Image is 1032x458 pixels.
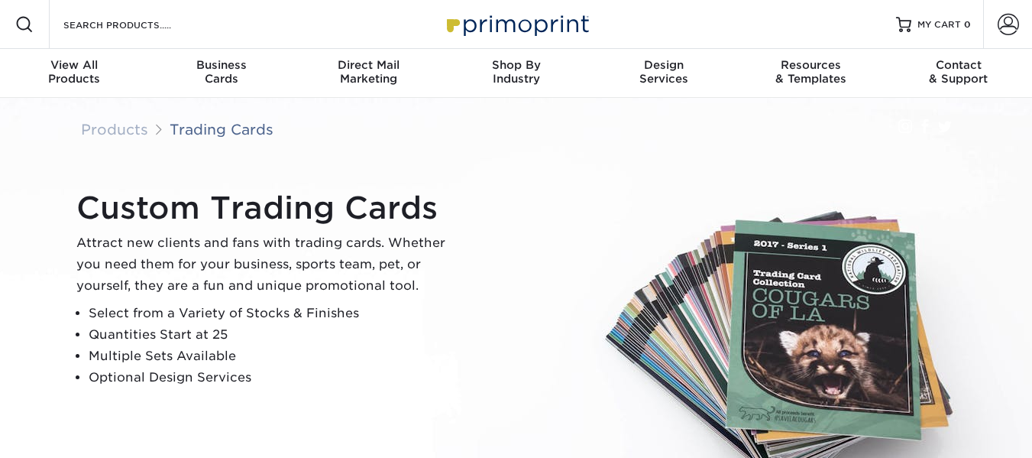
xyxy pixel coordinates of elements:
a: BusinessCards [147,49,295,98]
span: MY CART [917,18,961,31]
a: Contact& Support [885,49,1032,98]
li: Optional Design Services [89,367,458,388]
a: Products [81,121,148,138]
li: Quantities Start at 25 [89,324,458,346]
img: Primoprint [440,8,593,41]
li: Select from a Variety of Stocks & Finishes [89,303,458,324]
span: Design [590,58,737,72]
a: Shop ByIndustry [442,49,590,98]
div: & Support [885,58,1032,86]
h1: Custom Trading Cards [76,190,458,226]
div: Industry [442,58,590,86]
a: Resources& Templates [737,49,885,98]
span: 0 [964,19,971,30]
a: Trading Cards [170,121,273,138]
div: Services [590,58,737,86]
a: DesignServices [590,49,737,98]
div: Marketing [295,58,442,86]
p: Attract new clients and fans with trading cards. Whether you need them for your business, sports ... [76,232,458,297]
span: Resources [737,58,885,72]
input: SEARCH PRODUCTS..... [62,15,211,34]
div: Cards [147,58,295,86]
span: Business [147,58,295,72]
span: Direct Mail [295,58,442,72]
a: Direct MailMarketing [295,49,442,98]
span: Contact [885,58,1032,72]
li: Multiple Sets Available [89,346,458,367]
span: Shop By [442,58,590,72]
div: & Templates [737,58,885,86]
